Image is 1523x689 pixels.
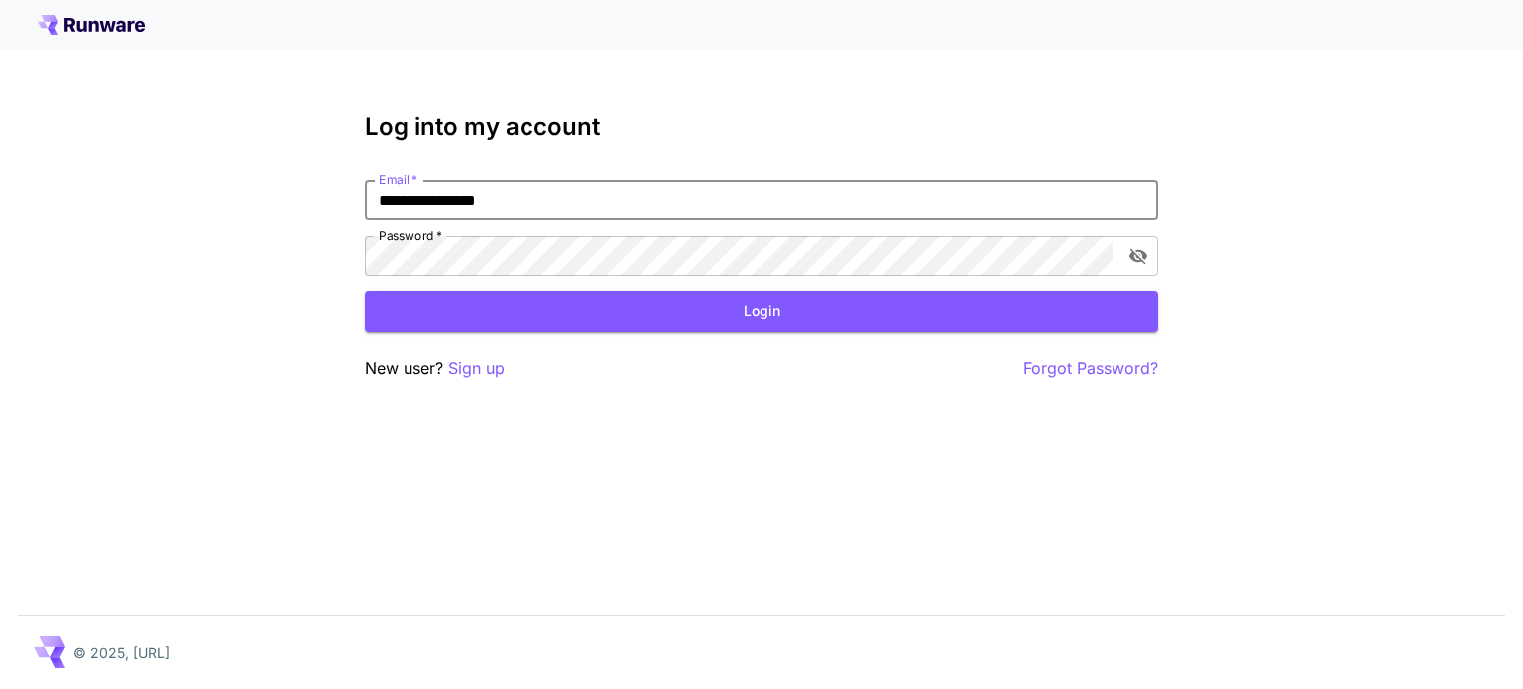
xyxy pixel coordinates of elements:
[1023,356,1158,381] button: Forgot Password?
[73,642,170,663] p: © 2025, [URL]
[379,172,417,188] label: Email
[448,356,505,381] button: Sign up
[365,356,505,381] p: New user?
[379,227,442,244] label: Password
[365,113,1158,141] h3: Log into my account
[1120,238,1156,274] button: toggle password visibility
[365,291,1158,332] button: Login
